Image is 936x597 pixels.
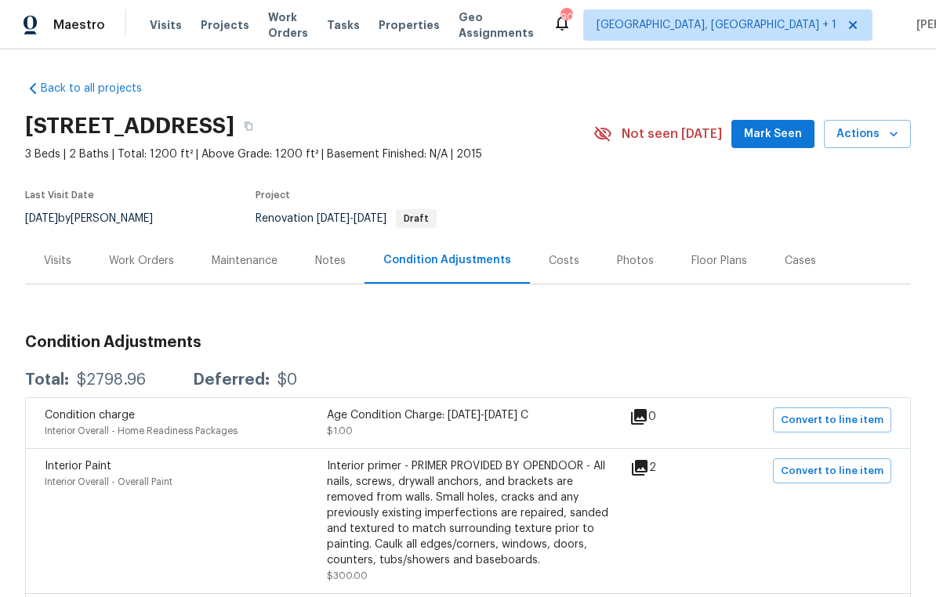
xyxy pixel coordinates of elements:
[327,458,609,568] div: Interior primer - PRIMER PROVIDED BY OPENDOOR - All nails, screws, drywall anchors, and brackets ...
[45,426,238,436] span: Interior Overall - Home Readiness Packages
[691,253,747,269] div: Floor Plans
[781,462,883,480] span: Convert to line item
[25,81,176,96] a: Back to all projects
[109,253,174,269] div: Work Orders
[549,253,579,269] div: Costs
[25,190,94,200] span: Last Visit Date
[317,213,386,224] span: -
[25,335,911,350] h3: Condition Adjustments
[383,252,511,268] div: Condition Adjustments
[773,407,891,432] button: Convert to line item
[150,17,182,33] span: Visits
[327,407,609,423] div: Age Condition Charge: [DATE]-[DATE] C
[268,9,308,41] span: Work Orders
[824,120,911,149] button: Actions
[45,477,172,487] span: Interior Overall - Overall Paint
[617,253,654,269] div: Photos
[256,213,437,224] span: Renovation
[781,411,883,429] span: Convert to line item
[234,112,263,140] button: Copy Address
[201,17,249,33] span: Projects
[25,372,69,388] div: Total:
[25,213,58,224] span: [DATE]
[212,253,278,269] div: Maintenance
[45,461,111,472] span: Interior Paint
[327,571,368,581] span: $300.00
[327,426,353,436] span: $1.00
[459,9,534,41] span: Geo Assignments
[630,458,706,477] div: 2
[25,209,172,228] div: by [PERSON_NAME]
[53,17,105,33] span: Maestro
[629,407,706,426] div: 0
[25,147,593,162] span: 3 Beds | 2 Baths | Total: 1200 ft² | Above Grade: 1200 ft² | Basement Finished: N/A | 2015
[597,17,836,33] span: [GEOGRAPHIC_DATA], [GEOGRAPHIC_DATA] + 1
[773,458,891,483] button: Convert to line item
[561,9,571,25] div: 90
[622,126,722,142] span: Not seen [DATE]
[25,118,234,134] h2: [STREET_ADDRESS]
[785,253,816,269] div: Cases
[278,372,297,388] div: $0
[379,17,440,33] span: Properties
[256,190,290,200] span: Project
[44,253,71,269] div: Visits
[77,372,146,388] div: $2798.96
[317,213,350,224] span: [DATE]
[193,372,270,388] div: Deferred:
[836,125,898,144] span: Actions
[744,125,802,144] span: Mark Seen
[354,213,386,224] span: [DATE]
[45,410,135,421] span: Condition charge
[397,214,435,223] span: Draft
[327,20,360,31] span: Tasks
[315,253,346,269] div: Notes
[731,120,814,149] button: Mark Seen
